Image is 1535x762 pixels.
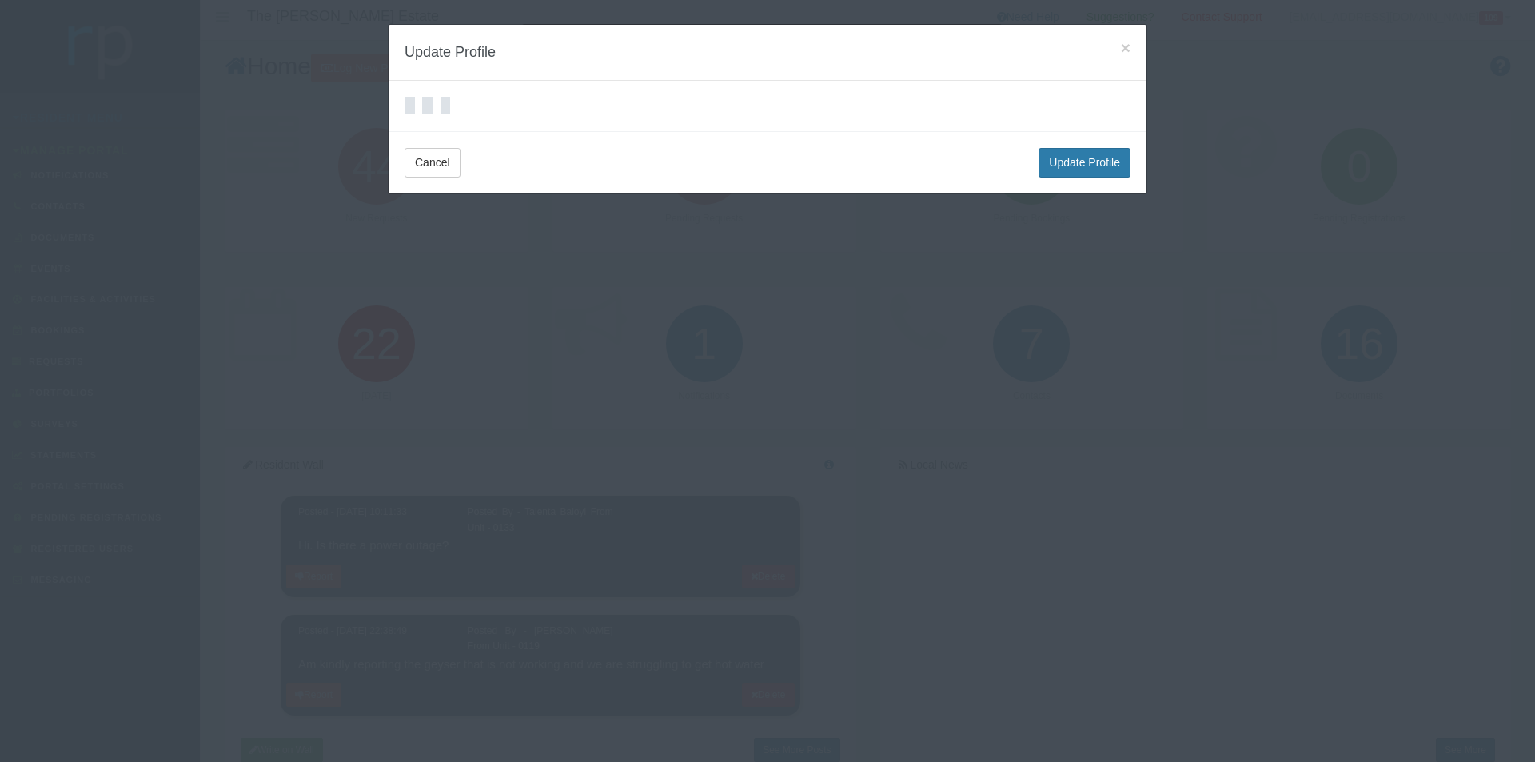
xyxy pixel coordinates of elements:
[1039,148,1130,178] button: Update Profile
[422,97,433,114] div: Loading…
[405,41,1130,64] h4: Update Profile
[405,148,460,178] button: Cancel
[1121,39,1130,56] button: Close
[1121,38,1130,57] span: ×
